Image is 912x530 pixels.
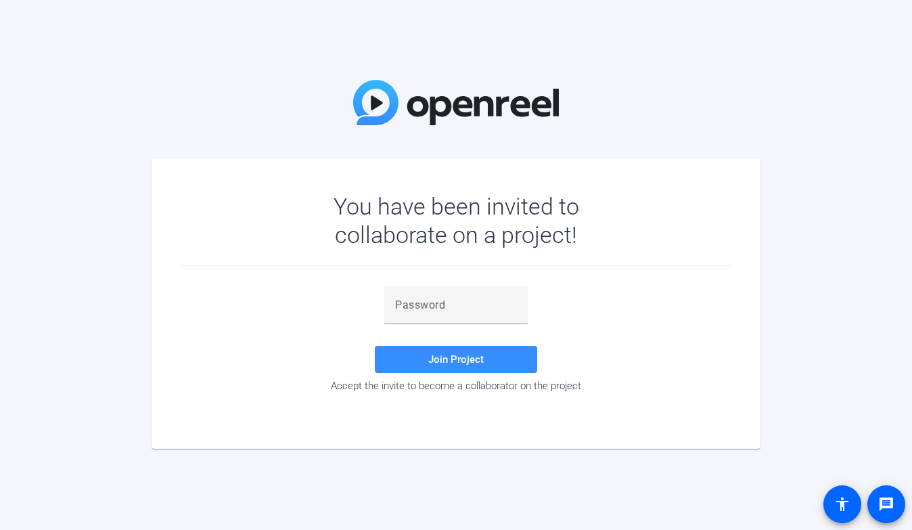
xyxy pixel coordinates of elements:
[375,346,537,373] button: Join Project
[878,496,894,512] mat-icon: message
[395,297,517,313] input: Password
[428,353,484,366] span: Join Project
[179,380,733,392] div: Accept the invite to become a collaborator on the project
[353,80,559,125] img: OpenReel Logo
[294,192,618,249] div: You have been invited to collaborate on a project!
[834,496,850,512] mat-icon: accessibility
